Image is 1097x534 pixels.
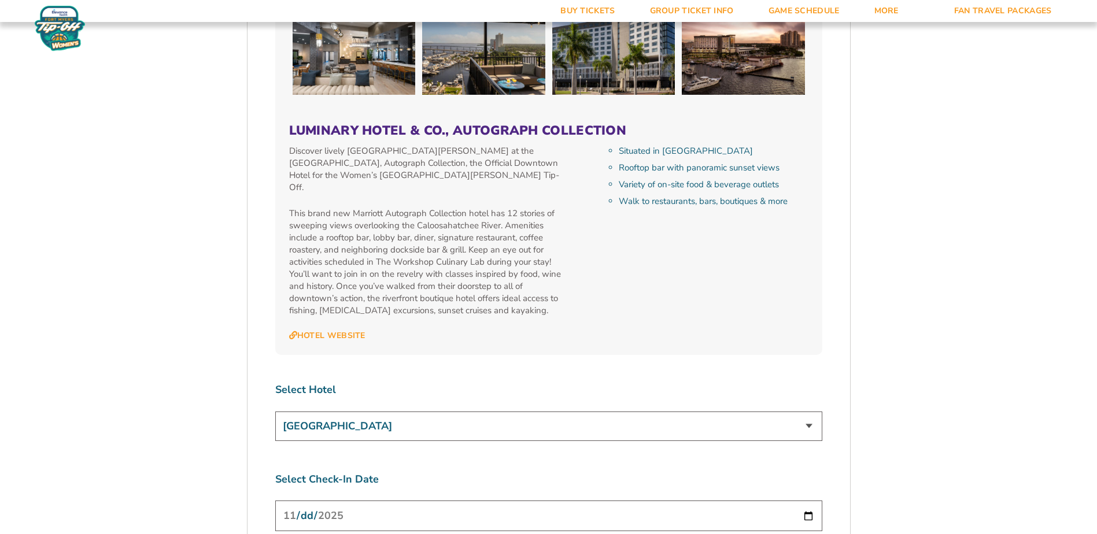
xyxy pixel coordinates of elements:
label: Select Hotel [275,383,822,397]
p: This brand new Marriott Autograph Collection hotel has 12 stories of sweeping views overlooking t... [289,207,566,317]
img: Luminary Hotel & Co., Autograph Collection (2025) [552,8,675,95]
img: Luminary Hotel & Co., Autograph Collection (2025) [682,8,805,95]
label: Select Check-In Date [275,472,822,487]
li: Situated in [GEOGRAPHIC_DATA] [619,145,808,157]
img: Luminary Hotel & Co., Autograph Collection (2025) [293,8,416,95]
img: Women's Fort Myers Tip-Off [35,6,85,51]
li: Variety of on-site food & beverage outlets [619,179,808,191]
p: Discover lively [GEOGRAPHIC_DATA][PERSON_NAME] at the [GEOGRAPHIC_DATA], Autograph Collection, th... [289,145,566,194]
li: Rooftop bar with panoramic sunset views [619,162,808,174]
h3: Luminary Hotel & Co., Autograph Collection [289,123,808,138]
a: Hotel Website [289,331,365,341]
li: Walk to restaurants, bars, boutiques & more [619,195,808,207]
img: Luminary Hotel & Co., Autograph Collection (2025) [422,8,545,95]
